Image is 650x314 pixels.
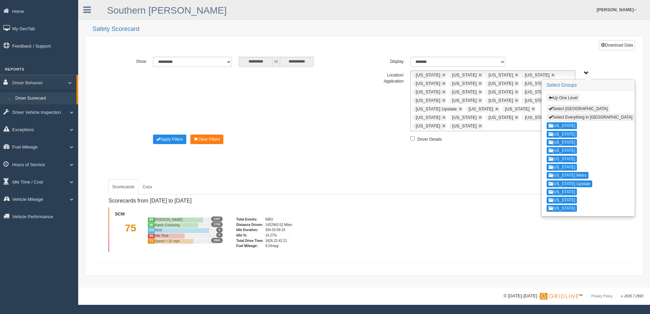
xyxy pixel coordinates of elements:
button: [US_STATE] [547,197,577,204]
span: 1705 [211,222,223,227]
span: [US_STATE] [452,81,477,86]
button: [US_STATE] [547,122,577,129]
div: 100 [148,228,155,233]
span: [US_STATE] [416,123,440,128]
span: to [273,57,279,67]
div: 89 [148,217,155,223]
button: Change Filter Options [153,135,186,144]
div: 1452963.52 Miles [265,222,292,228]
button: Download Data [599,40,635,50]
button: [US_STATE] [547,156,577,162]
div: © [DATE]-[DATE] - ™ [503,293,643,300]
span: [US_STATE] Upstate [416,106,457,111]
div: 55 [148,233,155,239]
button: [US_STATE] [547,205,577,212]
h3: Select Groups [542,80,634,91]
button: Change Filter Options [190,135,223,144]
div: Distance Driven: [236,222,263,228]
span: [US_STATE] Metro [525,98,562,103]
a: Data [139,179,156,195]
div: 1826.22:42:21 [265,238,292,244]
span: [US_STATE] [452,98,477,103]
img: Gridline [540,293,578,300]
a: Driver Scorecard [12,92,76,105]
span: [US_STATE] [489,72,513,77]
div: 71 [148,239,155,244]
span: [US_STATE] [416,72,440,77]
button: [US_STATE] [547,189,577,195]
span: [US_STATE] [505,106,529,111]
div: 9.24mpg [265,243,292,249]
span: [US_STATE] [452,115,477,120]
span: [US_STATE] [489,89,513,94]
div: 5883 [265,217,292,222]
label: Display [364,57,407,65]
div: 80 [148,223,155,228]
span: [US_STATE] [416,115,440,120]
button: [US_STATE] [547,147,577,154]
span: [US_STATE] [468,106,493,111]
a: Southern [PERSON_NAME] [107,5,227,16]
button: [US_STATE] [547,131,577,138]
label: Location/ Application [364,70,407,84]
div: Total Drive Time: [236,238,263,244]
button: [US_STATE] Metro [547,172,588,179]
span: v. 2025.7.2993 [621,294,643,298]
span: 1187 [211,216,223,222]
button: Up One Level [547,94,580,102]
button: [US_STATE] Upstate [547,180,592,187]
a: Privacy Policy [591,294,612,298]
button: [US_STATE] [547,164,577,171]
span: [US_STATE] [489,98,513,103]
div: 304.03:58:19 [265,227,292,233]
h2: Safety Scorecard [92,26,643,33]
span: [US_STATE] [525,81,549,86]
div: Total Events: [236,217,263,222]
span: [US_STATE] [416,89,440,94]
span: [US_STATE] [525,89,549,94]
button: [US_STATE] [547,139,577,146]
a: Scorecards [108,179,138,195]
span: [US_STATE] [525,72,549,77]
div: 14.27% [265,233,292,238]
span: 2991 [211,238,223,243]
b: SCM [115,211,125,216]
button: Select Everything in [GEOGRAPHIC_DATA] [547,114,634,121]
div: 75 [114,217,148,249]
span: [US_STATE] [416,98,440,103]
h4: Scorecards from [DATE] to [DATE] [108,198,312,204]
span: 0 [216,232,223,238]
span: [US_STATE] [416,81,440,86]
button: Select [GEOGRAPHIC_DATA] [547,105,610,112]
span: [US_STATE] [489,81,513,86]
span: [US_STATE] [489,115,513,120]
span: [US_STATE] [452,89,477,94]
span: [US_STATE] [452,123,477,128]
span: 0 [216,227,223,232]
span: [US_STATE] [452,72,477,77]
div: Fuel Mileage: [236,243,263,249]
span: [US_STATE] [525,115,549,120]
label: Show [107,57,150,65]
label: Driver Details [417,135,442,143]
div: Idle Duration: [236,227,263,233]
div: Idle %: [236,233,263,238]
